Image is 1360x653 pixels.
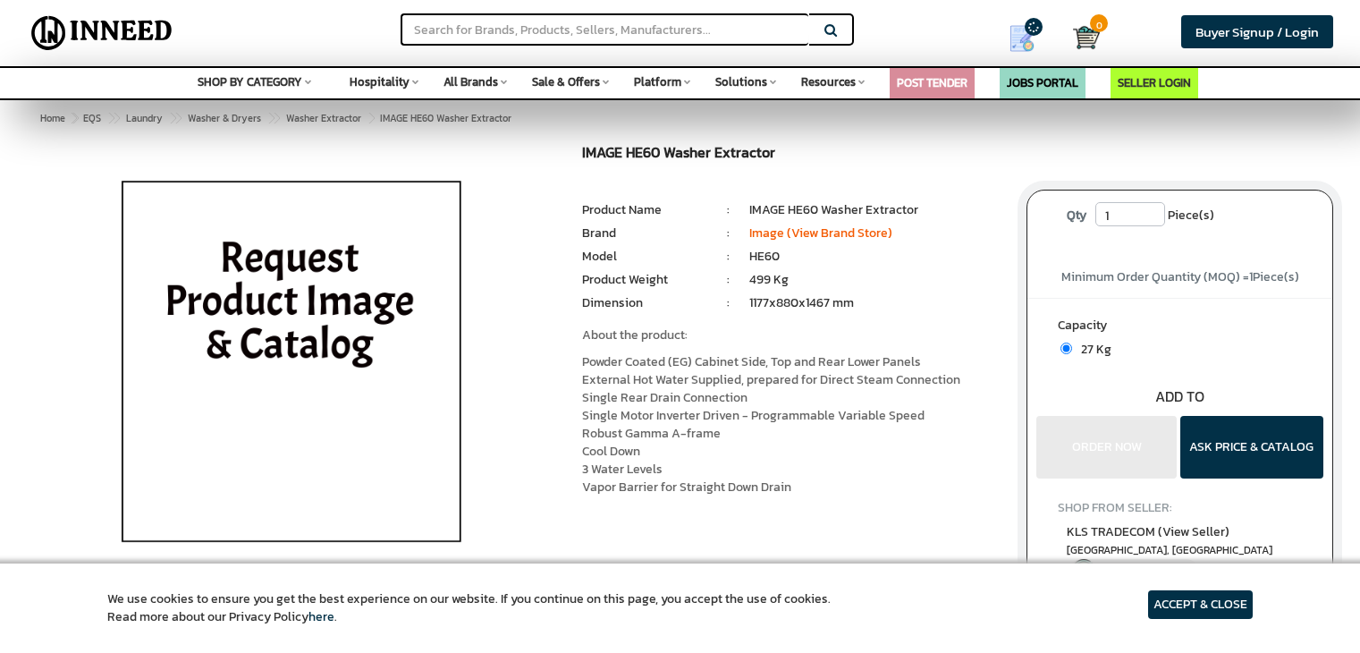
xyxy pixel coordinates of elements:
li: : [707,248,749,266]
a: EQS [80,107,105,129]
li: 1177x880x1467 mm [749,294,1000,312]
li: 499 Kg [749,271,1000,289]
a: Washer Extractor [283,107,365,129]
span: Washer & Dryers [188,111,261,125]
span: > [72,111,77,125]
span: Solutions [715,73,767,90]
li: Robust Gamma A-frame [582,425,1000,443]
span: Platform [634,73,681,90]
span: Washer Extractor [286,111,361,125]
li: : [707,201,749,219]
span: Minimum Order Quantity (MOQ) = Piece(s) [1061,267,1299,286]
p: About the product: [582,326,1000,344]
li: HE60 [749,248,1000,266]
input: Search for Brands, Products, Sellers, Manufacturers... [401,13,808,46]
label: Capacity [1058,317,1302,339]
span: > [169,107,178,129]
span: > [107,107,116,129]
li: Vapor Barrier for Straight Down Drain [582,479,1000,496]
li: Single Rear Drain Connection [582,389,1000,407]
span: Hospitality [350,73,410,90]
span: SHOP BY CATEGORY [198,73,302,90]
li: Product Weight [582,271,707,289]
a: my Quotes [984,18,1073,59]
span: 27 Kg [1072,340,1111,359]
img: inneed-verified-seller-icon.png [1071,559,1098,586]
li: Single Motor Inverter Driven - Programmable Variable Speed [582,407,1000,425]
a: KLS TRADECOM (View Seller) [GEOGRAPHIC_DATA], [GEOGRAPHIC_DATA] Verified Seller [1067,522,1293,590]
li: Brand [582,225,707,242]
a: SELLER LOGIN [1118,74,1191,91]
span: Buyer Signup / Login [1195,21,1319,42]
span: IMAGE HE60 Washer Extractor [80,111,511,125]
li: External Hot Water Supplied, prepared for Direct Steam Connection [582,371,1000,389]
a: Washer & Dryers [184,107,265,129]
a: here [308,607,334,626]
span: > [267,107,276,129]
div: ADD TO [1027,386,1332,407]
a: Buyer Signup / Login [1181,15,1333,48]
span: Resources [801,73,856,90]
a: JOBS PORTAL [1007,74,1078,91]
article: ACCEPT & CLOSE [1148,590,1253,619]
li: : [707,225,749,242]
li: : [707,271,749,289]
article: We use cookies to ensure you get the best experience on our website. If you continue on this page... [107,590,831,626]
li: : [707,294,749,312]
a: POST TENDER [897,74,967,91]
li: IMAGE HE60 Washer Extractor [749,201,1000,219]
li: Dimension [582,294,707,312]
li: Model [582,248,707,266]
img: Cart [1073,24,1100,51]
span: Sale & Offers [532,73,600,90]
h4: SHOP FROM SELLER: [1058,501,1302,514]
img: Show My Quotes [1009,25,1035,52]
a: Cart 0 [1073,18,1086,57]
span: Laundry [126,111,163,125]
li: 3 Water Levels [582,461,1000,479]
h1: IMAGE HE60 Washer Extractor [582,145,1000,165]
li: Powder Coated (EG) Cabinet Side, Top and Rear Lower Panels [582,353,1000,371]
span: East Delhi [1067,543,1293,558]
span: 1 [1249,267,1253,286]
span: EQS [83,111,101,125]
span: All Brands [443,73,498,90]
span: KLS TRADECOM [1067,522,1229,541]
img: Inneed.Market [24,11,180,55]
img: IMAGE HE60 Washer Extractor [82,145,500,592]
label: Qty [1058,202,1095,229]
button: ASK PRICE & CATALOG [1180,416,1323,479]
a: Home [37,107,69,129]
span: 0 [1090,14,1108,32]
a: Laundry [122,107,166,129]
li: Cool Down [582,443,1000,461]
span: Piece(s) [1168,202,1214,229]
li: Product Name [582,201,707,219]
a: Image (View Brand Store) [749,224,892,242]
span: > [367,107,376,129]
